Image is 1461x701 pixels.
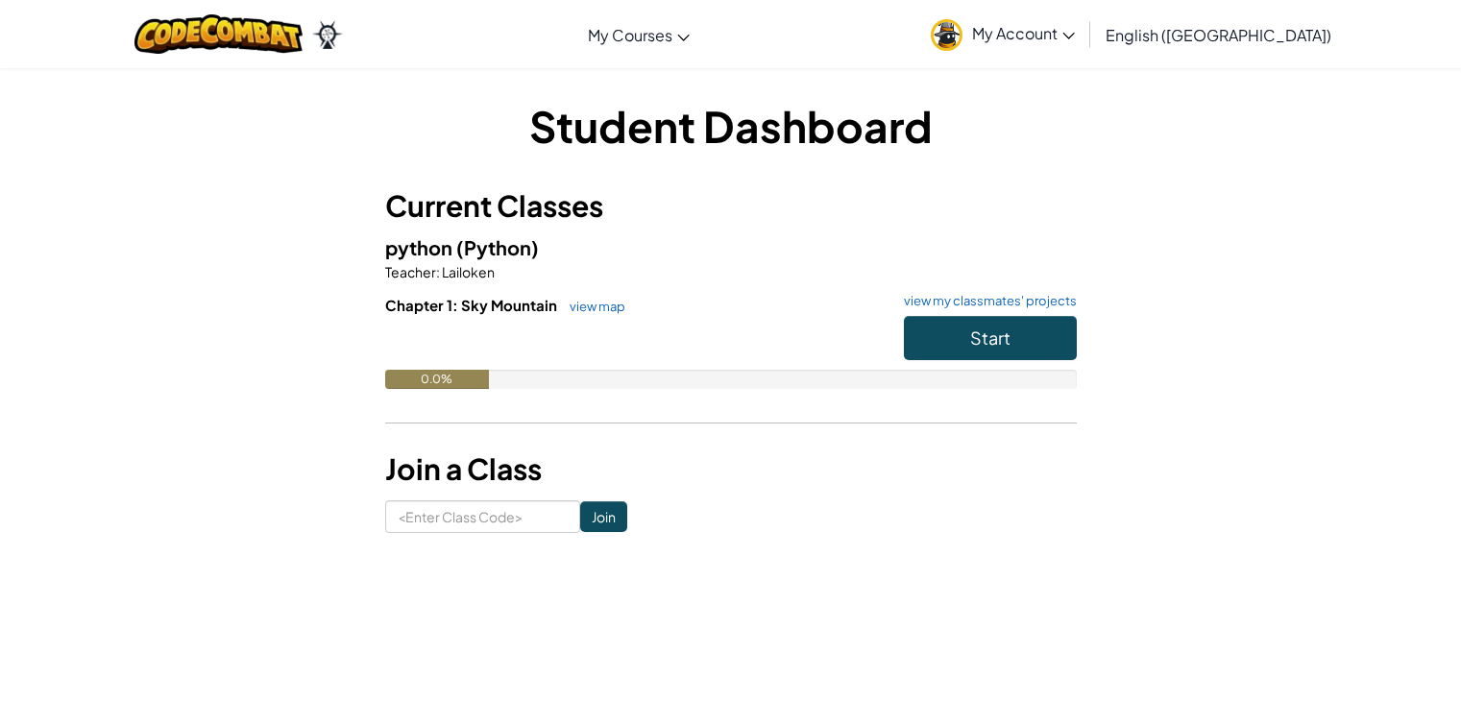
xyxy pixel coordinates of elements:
[134,14,303,54] img: CodeCombat logo
[385,296,560,314] span: Chapter 1: Sky Mountain
[385,184,1077,228] h3: Current Classes
[931,19,962,51] img: avatar
[436,263,440,280] span: :
[1106,25,1331,45] span: English ([GEOGRAPHIC_DATA])
[312,20,343,49] img: Ozaria
[560,299,625,314] a: view map
[385,263,436,280] span: Teacher
[385,235,456,259] span: python
[921,4,1084,64] a: My Account
[456,235,539,259] span: (Python)
[904,316,1077,360] button: Start
[1096,9,1341,60] a: English ([GEOGRAPHIC_DATA])
[578,9,699,60] a: My Courses
[972,23,1075,43] span: My Account
[385,96,1077,156] h1: Student Dashboard
[580,501,627,532] input: Join
[385,447,1077,491] h3: Join a Class
[894,295,1077,307] a: view my classmates' projects
[385,370,489,389] div: 0.0%
[588,25,672,45] span: My Courses
[970,326,1011,349] span: Start
[440,263,495,280] span: Lailoken
[385,500,580,533] input: <Enter Class Code>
